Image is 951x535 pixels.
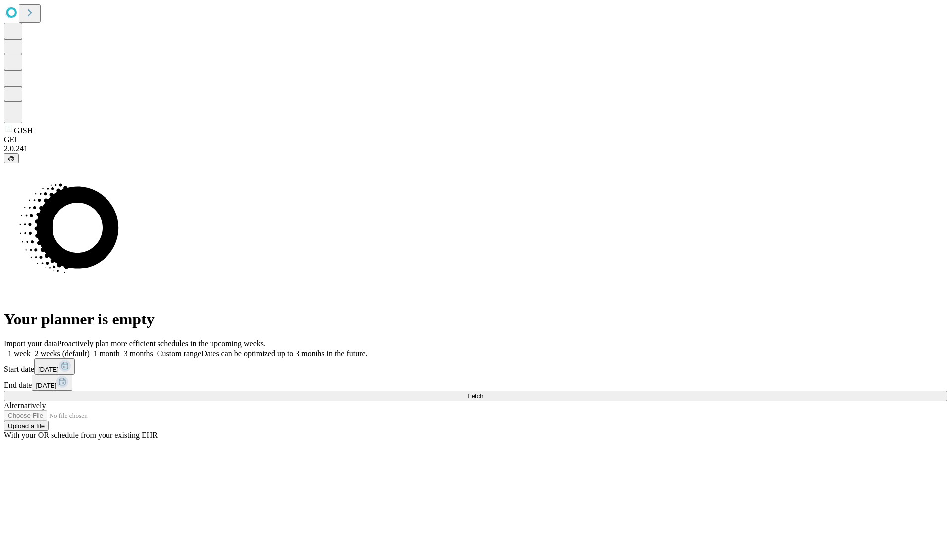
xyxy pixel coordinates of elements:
div: Start date [4,358,947,374]
div: End date [4,374,947,391]
span: Import your data [4,339,57,348]
span: 1 week [8,349,31,358]
span: Dates can be optimized up to 3 months in the future. [201,349,367,358]
span: Proactively plan more efficient schedules in the upcoming weeks. [57,339,265,348]
button: Fetch [4,391,947,401]
span: 3 months [124,349,153,358]
span: With your OR schedule from your existing EHR [4,431,158,439]
span: 2 weeks (default) [35,349,90,358]
button: [DATE] [32,374,72,391]
button: Upload a file [4,421,49,431]
h1: Your planner is empty [4,310,947,328]
button: [DATE] [34,358,75,374]
span: Alternatively [4,401,46,410]
span: [DATE] [38,366,59,373]
span: Custom range [157,349,201,358]
span: [DATE] [36,382,56,389]
span: @ [8,155,15,162]
div: 2.0.241 [4,144,947,153]
span: 1 month [94,349,120,358]
span: GJSH [14,126,33,135]
span: Fetch [467,392,483,400]
div: GEI [4,135,947,144]
button: @ [4,153,19,163]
